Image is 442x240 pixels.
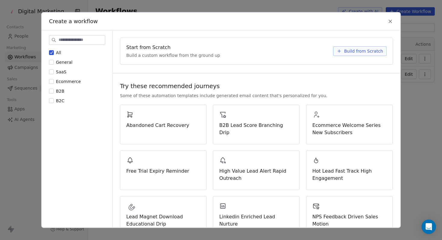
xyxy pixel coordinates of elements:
[344,48,383,54] span: Build from Scratch
[312,168,386,182] span: Hot Lead Fast Track High Engagement
[120,93,327,99] span: Some of these automation templates include generated email content that's personalized for you.
[120,82,220,90] span: Try these recommended journeys
[49,50,54,56] button: All
[312,213,386,228] span: NPS Feedback Driven Sales Motion
[312,122,386,136] span: Ecommerce Welcome Series New Subscribers
[219,168,293,182] span: High Value Lead Alert Rapid Outreach
[126,213,200,228] span: Lead Magnet Download Educational Drip
[219,213,293,228] span: Linkedin Enriched Lead Nurture
[56,79,81,84] span: Ecommerce
[56,60,72,65] span: General
[49,69,54,75] button: SaaS
[56,98,64,103] span: B2C
[56,50,61,55] span: All
[333,46,387,56] button: Build from Scratch
[49,78,54,85] button: Ecommerce
[126,122,200,129] span: Abandoned Cart Recovery
[126,52,220,58] span: Build a custom workflow from the ground up
[56,69,66,74] span: SaaS
[422,220,436,234] div: Open Intercom Messenger
[49,88,54,94] button: B2B
[126,44,170,51] span: Start from Scratch
[49,59,54,65] button: General
[49,98,54,104] button: B2C
[126,168,200,175] span: Free Trial Expiry Reminder
[49,17,98,25] span: Create a workflow
[219,122,293,136] span: B2B Lead Score Branching Drip
[56,89,64,94] span: B2B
